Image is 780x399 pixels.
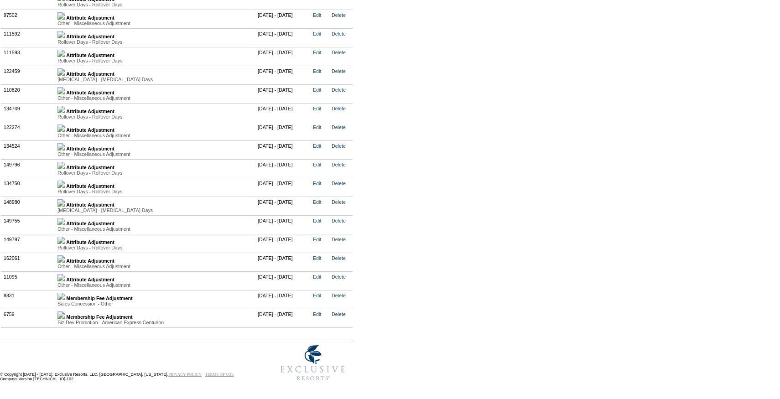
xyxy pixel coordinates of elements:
a: Edit [313,311,321,317]
td: [DATE] - [DATE] [255,197,311,215]
a: Edit [313,12,321,18]
a: Edit [313,50,321,55]
td: [DATE] - [DATE] [255,10,311,28]
div: Other - Miscellaneous Adjustment [57,264,253,269]
img: b_plus.gif [57,162,65,169]
td: 97502 [1,10,55,28]
img: b_plus.gif [57,255,65,263]
b: Attribute Adjustment [66,109,114,114]
a: Delete [332,218,346,223]
img: b_plus.gif [57,50,65,57]
img: b_plus.gif [57,181,65,188]
a: Edit [313,181,321,186]
a: Edit [313,143,321,149]
td: 149796 [1,159,55,178]
b: Attribute Adjustment [66,52,114,58]
a: Delete [332,106,346,111]
b: Attribute Adjustment [66,239,114,245]
img: b_plus.gif [57,311,65,319]
b: Membership Fee Adjustment [66,314,132,320]
td: [DATE] - [DATE] [255,66,311,84]
b: Attribute Adjustment [66,258,114,264]
a: Delete [332,199,346,205]
a: Delete [332,255,346,261]
a: Edit [313,199,321,205]
a: Delete [332,50,346,55]
div: Rollover Days - Rollover Days [57,2,253,7]
a: Edit [313,87,321,93]
img: b_plus.gif [57,31,65,38]
td: 111593 [1,47,55,66]
b: Attribute Adjustment [66,202,114,207]
td: 134749 [1,103,55,122]
a: Delete [332,181,346,186]
img: b_plus.gif [57,87,65,94]
a: Delete [332,124,346,130]
div: Rollover Days - Rollover Days [57,170,253,176]
td: 134750 [1,178,55,197]
b: Attribute Adjustment [66,221,114,226]
a: Edit [313,274,321,280]
a: Edit [313,106,321,111]
a: Delete [332,274,346,280]
img: b_plus.gif [57,237,65,244]
td: 110820 [1,84,55,103]
td: 11095 [1,271,55,290]
td: [DATE] - [DATE] [255,178,311,197]
a: Delete [332,12,346,18]
b: Attribute Adjustment [66,34,114,39]
div: Other - Miscellaneous Adjustment [57,282,253,288]
td: 8831 [1,290,55,309]
div: Other - Miscellaneous Adjustment [57,226,253,232]
b: Attribute Adjustment [66,71,114,77]
td: 122274 [1,122,55,140]
td: [DATE] - [DATE] [255,47,311,66]
a: Edit [313,255,321,261]
td: [DATE] - [DATE] [255,309,311,327]
td: 148980 [1,197,55,215]
img: b_plus.gif [57,106,65,113]
a: TERMS OF USE [205,372,234,377]
a: Delete [332,237,346,242]
td: 162061 [1,253,55,271]
b: Attribute Adjustment [66,165,114,170]
a: Delete [332,143,346,149]
b: Membership Fee Adjustment [66,295,132,301]
a: Delete [332,87,346,93]
a: Delete [332,68,346,74]
div: Other - Miscellaneous Adjustment [57,21,253,26]
img: b_plus.gif [57,68,65,76]
a: Edit [313,218,321,223]
a: Delete [332,162,346,167]
a: Edit [313,162,321,167]
img: b_plus.gif [57,293,65,300]
b: Attribute Adjustment [66,90,114,95]
td: 149755 [1,215,55,234]
a: Edit [313,31,321,36]
div: Rollover Days - Rollover Days [57,189,253,194]
img: Exclusive Resorts [272,340,354,386]
div: Rollover Days - Rollover Days [57,114,253,119]
a: Edit [313,293,321,298]
img: b_plus.gif [57,12,65,20]
a: Edit [313,237,321,242]
a: PRIVACY POLICY [168,372,202,377]
a: Edit [313,68,321,74]
div: Rollover Days - Rollover Days [57,39,253,45]
b: Attribute Adjustment [66,146,114,151]
td: 149797 [1,234,55,253]
img: b_plus.gif [57,143,65,150]
td: [DATE] - [DATE] [255,159,311,178]
td: [DATE] - [DATE] [255,84,311,103]
div: [MEDICAL_DATA] - [MEDICAL_DATA] Days [57,207,253,213]
img: b_plus.gif [57,218,65,225]
a: Delete [332,31,346,36]
td: [DATE] - [DATE] [255,28,311,47]
img: b_plus.gif [57,124,65,132]
td: 111592 [1,28,55,47]
a: Delete [332,293,346,298]
td: [DATE] - [DATE] [255,215,311,234]
a: Delete [332,311,346,317]
b: Attribute Adjustment [66,15,114,21]
td: [DATE] - [DATE] [255,253,311,271]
